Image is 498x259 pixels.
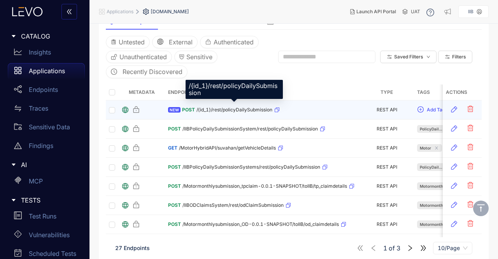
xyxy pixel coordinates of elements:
span: /{id_1}/rest/policyDailySubmission [196,107,272,113]
div: REST API [363,164,411,170]
span: AI [21,161,79,168]
span: vertical-align-top [476,203,486,213]
span: Recently Discovered [123,68,182,75]
a: Sensitive Data [8,119,85,138]
button: Untested [106,36,150,48]
span: warning [14,142,22,150]
span: down [426,55,430,59]
p: Applications [29,67,65,74]
span: Filters [452,54,466,60]
span: Sensitive [186,53,212,60]
p: IIB [468,9,473,14]
span: POST [168,222,181,227]
span: caret-right [11,33,16,39]
span: GET [168,145,177,151]
span: 10/Page [438,242,468,254]
span: [DOMAIN_NAME] [151,9,189,14]
div: REST API [363,107,411,113]
span: TESTS [21,197,79,204]
span: close [434,146,439,150]
div: REST API [363,183,411,189]
th: Actions [443,85,482,100]
span: Untested [119,39,145,46]
span: setting [143,9,151,15]
div: REST API [363,222,411,227]
span: /IIBPolicyDailySubmissionSystems/rest/policyDailySubmission [182,164,320,170]
p: MCP [29,178,43,185]
span: POST [168,164,181,170]
div: TESTS [5,192,85,208]
span: Test Users [224,18,254,25]
span: /IIBODClaimsSystem/rest/odClaimSubmission [182,203,284,208]
span: PolicyDail... [420,163,442,171]
span: Unauthenticated [119,53,167,60]
th: Tags [414,85,493,100]
a: Findings [8,138,85,157]
p: Scheduled Tests [29,250,76,257]
th: Type [359,85,414,100]
span: API Endpoints [117,18,158,25]
span: POST [168,126,181,132]
span: Traces [181,18,201,25]
button: plus-circleAdd Tags [417,104,448,116]
th: Endpoint [165,85,359,100]
p: Traces [29,105,48,112]
span: of [383,245,400,252]
div: REST API [363,203,411,208]
span: /MotorHybridAPI/suvahan/getVehicleDetails [179,145,276,151]
span: POST [182,107,195,113]
button: double-left [61,4,77,19]
span: double-left [66,9,72,16]
div: AI [5,157,85,173]
a: Endpoints [8,82,85,100]
span: 27 Endpoints [115,245,150,251]
span: /IIBPolicyDailySubmissionSystem/rest/policyDailySubmission [182,126,318,132]
span: /Motormonthlysubmission_tpclaim-0.0.1-SNAPSHOT/toIIB/tp_claimdetails [182,183,347,189]
span: Motormonth... [420,182,447,190]
button: Sensitive [174,51,217,63]
a: Traces [8,100,85,119]
span: caret-right [11,162,16,167]
div: REST API [363,126,411,132]
span: Saved Filters [394,54,423,60]
div: /{id_1}/rest/policyDailySubmission [186,80,283,99]
p: Vulnerabilities [29,231,70,238]
span: External [169,39,193,46]
button: globalExternal [152,36,198,48]
div: REST API [363,145,411,151]
span: global [157,39,163,46]
a: Insights [8,44,85,63]
a: MCP [8,173,85,192]
span: NEW [168,107,181,113]
span: POST [168,183,181,189]
span: plus-circle [417,106,424,113]
button: Saved Filtersdown [380,51,437,63]
button: Unauthenticated [106,51,172,63]
span: Applications [107,9,133,14]
span: UAT [411,9,420,14]
a: Applications [8,63,85,82]
span: Scheduled Tests [279,18,326,25]
span: swap [14,104,22,112]
span: 1 [383,245,387,252]
span: double-right [420,245,427,252]
span: PolicyDail... [420,125,442,133]
span: Motormonth... [420,220,447,228]
p: Insights [29,49,51,56]
p: Sensitive Data [29,123,70,130]
th: Metadata [118,85,165,100]
span: Launch API Portal [356,9,396,14]
span: POST [168,203,181,208]
p: Findings [29,142,53,149]
p: Test Runs [29,213,56,220]
span: right [407,245,414,252]
span: caret-right [11,197,16,203]
p: Endpoints [29,86,58,93]
span: Add Tags [427,107,447,113]
span: Motor [420,144,431,152]
span: CATALOG [21,33,79,40]
span: Authenticated [214,39,254,46]
a: Vulnerabilities [8,227,85,246]
span: Motormonth... [420,201,447,209]
span: /Motormonthlysubmission_OD-0.0.1-SNAPSHOT/toIIB/od_claimdetails [182,222,339,227]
